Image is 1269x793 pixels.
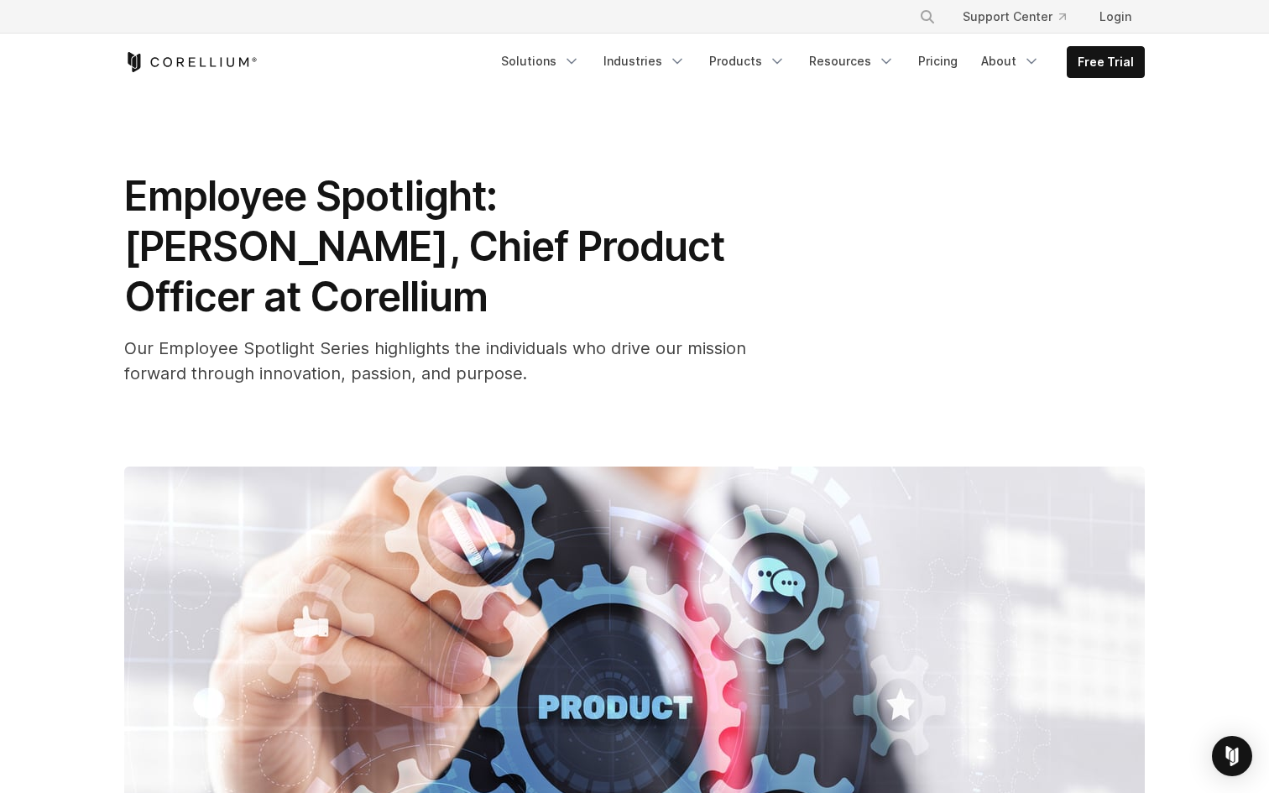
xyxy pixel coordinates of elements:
a: Industries [593,46,696,76]
a: Pricing [908,46,968,76]
a: Solutions [491,46,590,76]
button: Search [912,2,943,32]
div: Navigation Menu [899,2,1145,32]
a: Corellium Home [124,52,258,72]
a: Login [1086,2,1145,32]
span: Employee Spotlight: [PERSON_NAME], Chief Product Officer at Corellium [124,171,724,321]
a: Products [699,46,796,76]
a: Resources [799,46,905,76]
a: Free Trial [1068,47,1144,77]
div: Navigation Menu [491,46,1145,78]
a: About [971,46,1050,76]
a: Support Center [949,2,1079,32]
div: Open Intercom Messenger [1212,736,1252,776]
span: Our Employee Spotlight Series highlights the individuals who drive our mission forward through in... [124,338,746,383]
